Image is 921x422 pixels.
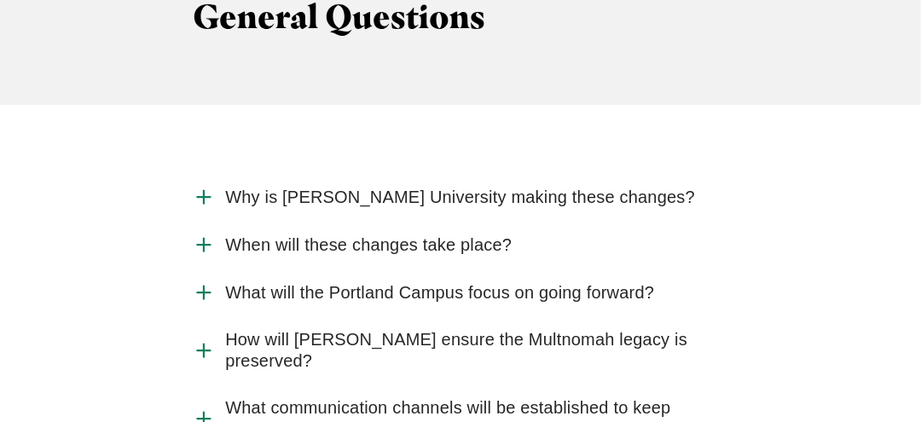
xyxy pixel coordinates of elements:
span: When will these changes take place? [225,234,512,256]
span: How will [PERSON_NAME] ensure the Multnomah legacy is preserved? [225,329,728,372]
span: Why is [PERSON_NAME] University making these changes? [225,187,695,208]
span: What will the Portland Campus focus on going forward? [225,282,654,303]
